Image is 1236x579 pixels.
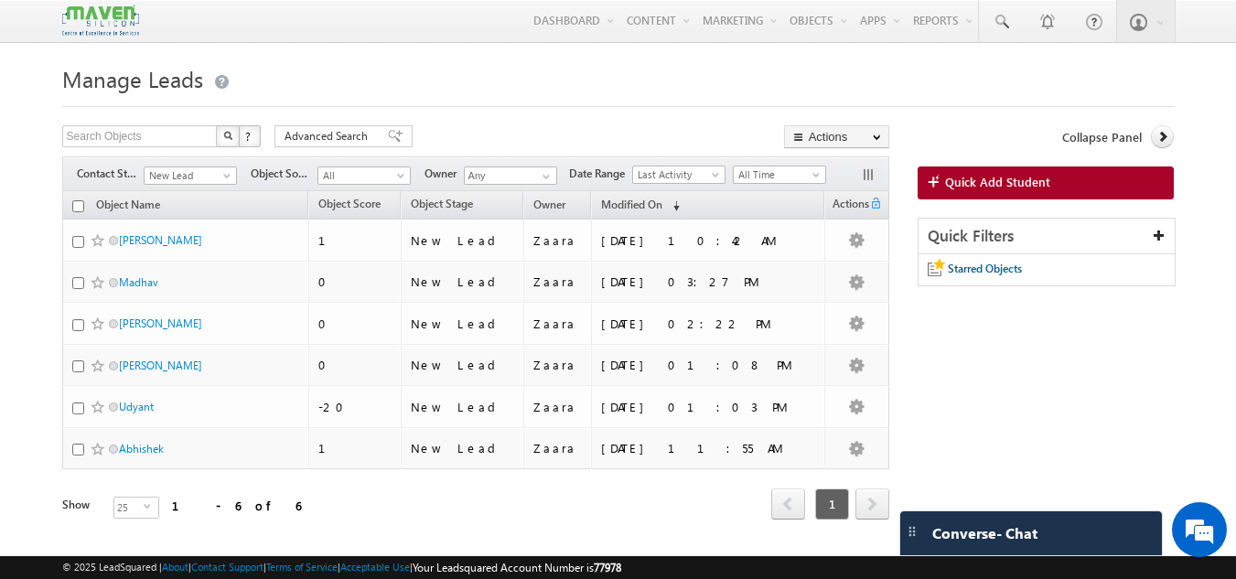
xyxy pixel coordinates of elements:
[905,524,919,539] img: carter-drag
[569,166,632,182] span: Date Range
[318,316,392,332] div: 0
[733,166,826,184] a: All Time
[318,357,392,373] div: 0
[318,197,381,210] span: Object Score
[62,5,139,37] img: Custom Logo
[594,561,621,574] span: 77978
[119,316,202,330] a: [PERSON_NAME]
[771,490,805,520] a: prev
[533,198,565,211] span: Owner
[784,125,889,148] button: Actions
[87,195,169,219] a: Object Name
[932,525,1037,541] span: Converse - Chat
[533,399,584,415] div: Zaara
[734,166,821,183] span: All Time
[119,442,164,456] a: Abhishek
[318,399,392,415] div: -20
[62,64,203,93] span: Manage Leads
[77,166,144,182] span: Contact Stage
[633,166,720,183] span: Last Activity
[533,232,584,249] div: Zaara
[411,232,515,249] div: New Lead
[239,125,261,147] button: ?
[145,167,231,184] span: New Lead
[119,275,158,289] a: Madhav
[533,316,584,332] div: Zaara
[601,316,816,332] div: [DATE] 02:22 PM
[119,233,202,247] a: [PERSON_NAME]
[665,198,680,213] span: (sorted descending)
[815,488,849,520] span: 1
[601,399,816,415] div: [DATE] 01:03 PM
[72,200,84,212] input: Check all records
[601,232,816,249] div: [DATE] 10:42 AM
[402,194,482,218] a: Object Stage
[411,273,515,290] div: New Lead
[411,316,515,332] div: New Lead
[318,440,392,456] div: 1
[464,166,557,185] input: Type to Search
[285,128,373,145] span: Advanced Search
[601,440,816,456] div: [DATE] 11:55 AM
[601,198,662,211] span: Modified On
[945,174,1050,190] span: Quick Add Student
[411,399,515,415] div: New Lead
[948,262,1022,275] span: Starred Objects
[62,497,99,513] div: Show
[318,167,405,184] span: All
[592,194,689,218] a: Modified On (sorted descending)
[172,495,301,516] div: 1 - 6 of 6
[318,232,392,249] div: 1
[533,357,584,373] div: Zaara
[62,559,621,576] span: © 2025 LeadSquared | | | | |
[413,561,621,574] span: Your Leadsquared Account Number is
[771,488,805,520] span: prev
[533,440,584,456] div: Zaara
[114,498,144,518] span: 25
[533,273,584,290] div: Zaara
[340,561,410,573] a: Acceptable Use
[825,194,869,218] span: Actions
[144,502,158,510] span: select
[918,166,1175,199] a: Quick Add Student
[855,490,889,520] a: next
[425,166,464,182] span: Owner
[1062,129,1142,145] span: Collapse Panel
[162,561,188,573] a: About
[411,357,515,373] div: New Lead
[411,440,515,456] div: New Lead
[245,128,253,144] span: ?
[251,166,317,182] span: Object Source
[309,194,390,218] a: Object Score
[119,359,202,372] a: [PERSON_NAME]
[144,166,237,185] a: New Lead
[191,561,263,573] a: Contact Support
[532,167,555,186] a: Show All Items
[119,400,154,413] a: Udyant
[266,561,338,573] a: Terms of Service
[855,488,889,520] span: next
[632,166,725,184] a: Last Activity
[318,273,392,290] div: 0
[411,197,473,210] span: Object Stage
[601,357,816,373] div: [DATE] 01:08 PM
[919,219,1176,254] div: Quick Filters
[223,131,232,140] img: Search
[601,273,816,290] div: [DATE] 03:27 PM
[317,166,411,185] a: All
